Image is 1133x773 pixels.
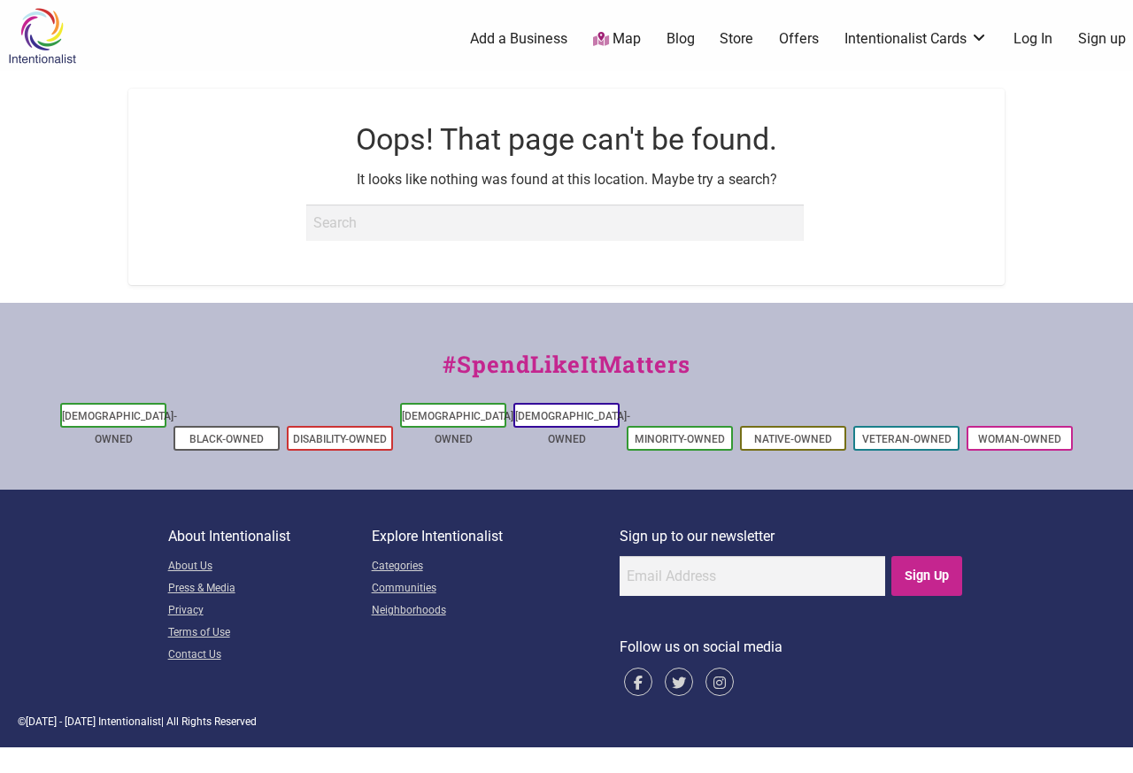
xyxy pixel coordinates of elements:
a: [DEMOGRAPHIC_DATA]-Owned [515,410,630,445]
a: Veteran-Owned [862,433,952,445]
p: About Intentionalist [168,525,372,548]
input: Sign Up [891,556,963,596]
div: © | All Rights Reserved [18,714,1115,730]
a: Offers [779,29,819,49]
a: Add a Business [470,29,567,49]
a: Black-Owned [189,433,264,445]
a: Native-Owned [754,433,832,445]
input: Email Address [620,556,885,596]
a: Categories [372,556,620,578]
a: Communities [372,578,620,600]
a: Press & Media [168,578,372,600]
a: Neighborhoods [372,600,620,622]
p: It looks like nothing was found at this location. Maybe try a search? [176,168,957,191]
h1: Oops! That page can't be found. [176,119,957,161]
a: Woman-Owned [978,433,1061,445]
a: Store [720,29,753,49]
a: Privacy [168,600,372,622]
a: Terms of Use [168,622,372,645]
a: Minority-Owned [635,433,725,445]
p: Sign up to our newsletter [620,525,966,548]
a: Blog [667,29,695,49]
a: Contact Us [168,645,372,667]
a: About Us [168,556,372,578]
input: Search [306,205,804,240]
p: Follow us on social media [620,636,966,659]
p: Explore Intentionalist [372,525,620,548]
a: Map [593,29,641,50]
a: [DEMOGRAPHIC_DATA]-Owned [402,410,517,445]
a: Intentionalist Cards [844,29,988,49]
a: Log In [1014,29,1052,49]
a: Disability-Owned [293,433,387,445]
span: [DATE] - [DATE] [26,715,96,728]
span: Intentionalist [98,715,161,728]
a: [DEMOGRAPHIC_DATA]-Owned [62,410,177,445]
a: Sign up [1078,29,1126,49]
